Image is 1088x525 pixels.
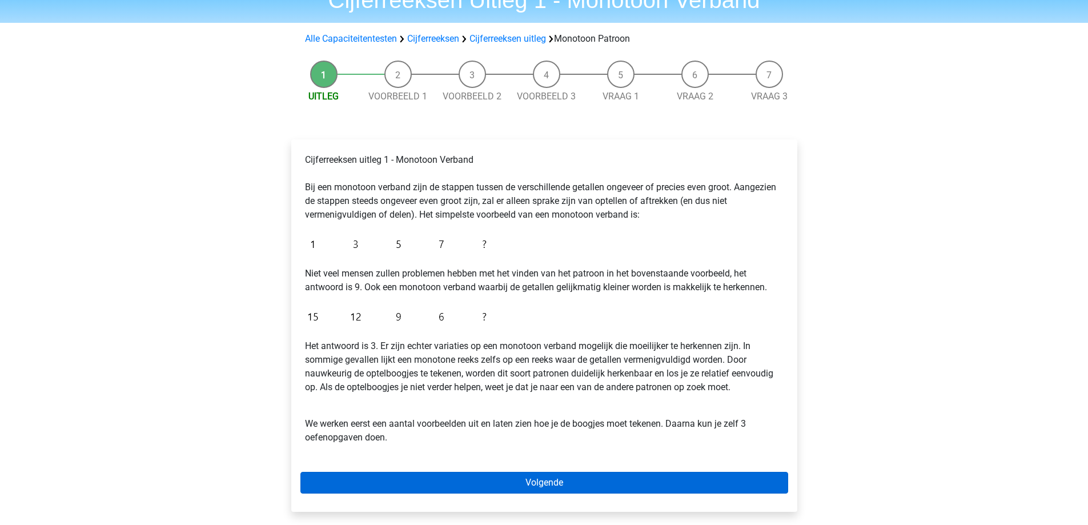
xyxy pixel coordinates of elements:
[305,339,784,394] p: Het antwoord is 3. Er zijn echter variaties op een monotoon verband mogelijk die moeilijker te he...
[305,33,397,44] a: Alle Capaciteitentesten
[517,91,576,102] a: Voorbeeld 3
[305,403,784,444] p: We werken eerst een aantal voorbeelden uit en laten zien hoe je de boogjes moet tekenen. Daarna k...
[603,91,639,102] a: Vraag 1
[443,91,501,102] a: Voorbeeld 2
[300,472,788,494] a: Volgende
[677,91,713,102] a: Vraag 2
[305,267,784,294] p: Niet veel mensen zullen problemen hebben met het vinden van het patroon in het bovenstaande voorb...
[305,303,492,330] img: Figure sequences Example 2.png
[300,32,788,46] div: Monotoon Patroon
[368,91,427,102] a: Voorbeeld 1
[308,91,339,102] a: Uitleg
[305,153,784,222] p: Cijferreeksen uitleg 1 - Monotoon Verband Bij een monotoon verband zijn de stappen tussen de vers...
[407,33,459,44] a: Cijferreeksen
[469,33,546,44] a: Cijferreeksen uitleg
[751,91,788,102] a: Vraag 3
[305,231,492,258] img: Figure sequences Example 1.png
